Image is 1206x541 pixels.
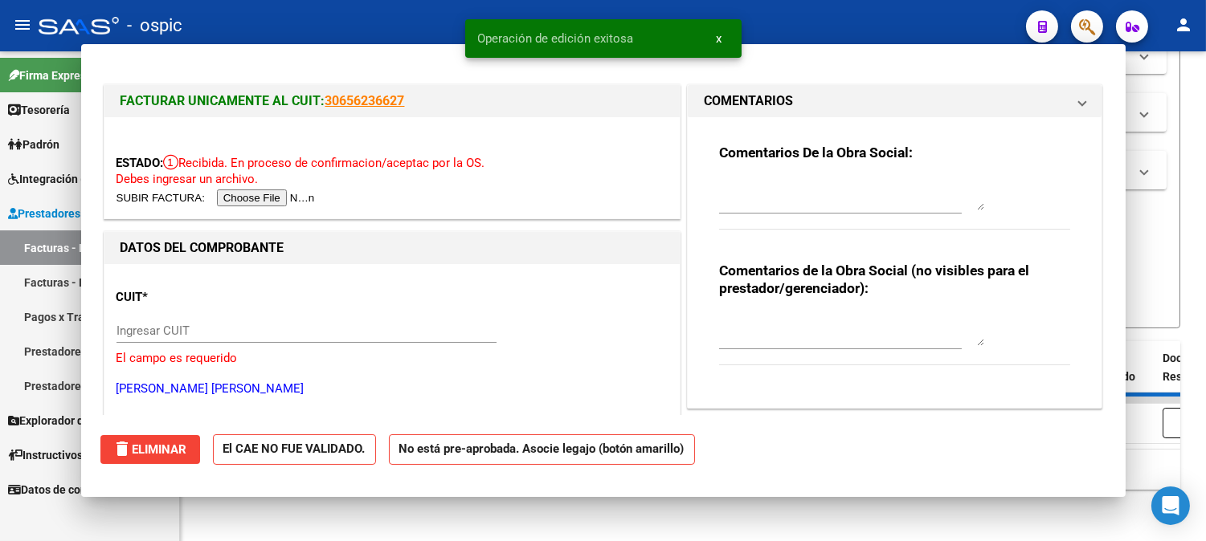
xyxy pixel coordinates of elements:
span: Instructivos [8,446,83,464]
div: Open Intercom Messenger [1151,486,1190,525]
p: El campo es requerido [117,349,668,368]
span: Eliminar [113,442,187,457]
span: Operación de edición exitosa [478,31,634,47]
p: CUIT [117,288,282,307]
span: ESTADO: [117,156,164,170]
a: 30656236627 [325,93,405,108]
span: Firma Express [8,67,92,84]
span: Datos de contacto [8,481,113,498]
p: [PERSON_NAME] [PERSON_NAME] [117,380,668,398]
span: - ospic [127,8,182,43]
mat-icon: menu [13,15,32,35]
strong: Comentarios De la Obra Social: [719,144,913,161]
p: Debes ingresar un archivo. [117,170,668,189]
strong: El CAE NO FUE VALIDADO. [213,434,376,466]
span: FACTURAR UNICAMENTE AL CUIT: [121,93,325,108]
span: Prestadores / Proveedores [8,205,154,222]
h1: COMENTARIOS [704,92,793,111]
mat-expansion-panel-header: COMENTARIOS [688,85,1102,117]
strong: Comentarios de la Obra Social (no visibles para el prestador/gerenciador): [719,262,1029,296]
strong: No está pre-aprobada. Asocie legajo (botón amarillo) [389,434,695,466]
button: x [704,24,735,53]
span: Integración (discapacidad) [8,170,157,188]
span: Tesorería [8,101,70,119]
strong: DATOS DEL COMPROBANTE [121,240,284,255]
span: x [717,31,722,46]
div: COMENTARIOS [688,117,1102,408]
button: Eliminar [100,435,200,464]
mat-icon: delete [113,439,133,458]
span: Padrón [8,136,59,153]
span: Recibida. En proceso de confirmacion/aceptac por la OS. [164,156,485,170]
span: Explorador de Archivos [8,412,137,429]
mat-icon: person [1174,15,1193,35]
